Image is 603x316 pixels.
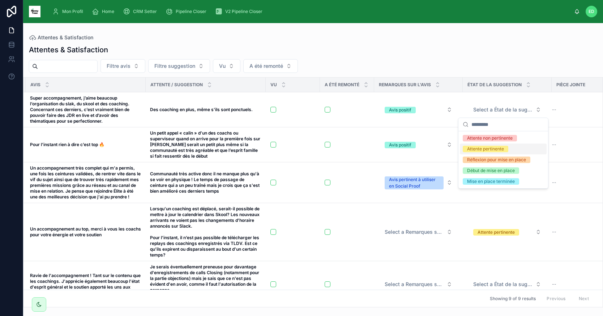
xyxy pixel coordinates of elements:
[30,82,40,88] span: Avis
[467,278,547,291] button: Select Button
[379,225,458,238] button: Select Button
[154,62,195,70] span: Filtre suggestion
[552,229,556,235] span: --
[389,142,411,148] div: Avis positif
[150,206,261,258] a: Lorsqu’un coaching est déplacé, serait-il possible de mettre à jour le calendrier dans Skool? Les...
[150,206,261,258] strong: Lorsqu’un coaching est déplacé, serait-il possible de mettre à jour le calendrier dans Skool? Les...
[100,59,145,73] button: Select Button
[389,107,411,113] div: Avis positif
[467,277,547,291] a: Select Button
[46,4,574,19] div: scrollable content
[467,225,547,239] a: Select Button
[30,95,141,124] a: Super accompagnement, j’aime beaucoup l’organisation du slak, du skool et des coaching. Concernan...
[556,82,585,88] span: Pièce jointe
[467,167,515,174] div: Début de mise en place
[379,172,458,193] a: Select Button
[379,103,458,116] button: Select Button
[150,130,261,159] a: Un petit appel « calin » d’un des coachs ou superviseur quand on arrive pour la première fois sur...
[552,142,556,148] span: --
[270,82,277,88] span: Vu
[467,103,547,116] button: Select Button
[29,34,93,41] a: Attentes & Satisfaction
[29,6,40,17] img: App logo
[150,171,261,194] strong: Communauté très active donc il ne manque plus qu'à se voir en physique ! Le temps de passage de c...
[379,138,458,151] button: Select Button
[29,45,108,55] h1: Attentes & Satisfaction
[225,9,262,14] span: V2 Pipeline Closer
[490,296,536,302] span: Showing 9 of 9 results
[163,5,211,18] a: Pipeline Closer
[473,106,533,113] span: Select a État de la suggestion
[30,165,142,199] strong: Un accompagnement très complet qui m'a permis, une fois les ceintures validées, de rentrer vite d...
[102,9,114,14] span: Home
[379,82,431,88] span: Remarques sur l'avis
[552,281,556,287] span: --
[38,34,93,41] span: Attentes & Satisfaction
[107,62,131,70] span: Filtre avis
[473,281,533,288] span: Select a État de la suggestion
[90,5,119,18] a: Home
[150,107,261,113] a: Des coaching en plus, même s’ils sont ponctuels.
[148,59,210,73] button: Select Button
[62,9,83,14] span: Mon Profil
[552,107,597,113] a: --
[467,82,522,88] span: État de la suggestion
[30,273,141,296] a: Ravie de l'accompagnement ! Tant sur le contenu que les coachings. J'apprécie également beaucoup ...
[379,138,458,152] a: Select Button
[30,226,141,238] a: Un accompagnement au top, merci à vous les coachs pour votre énergie et votre soutien
[249,62,283,70] span: A été remonté
[552,180,556,185] span: --
[213,59,240,73] button: Select Button
[385,281,444,288] span: Select a Remarques sur l'avis
[176,9,206,14] span: Pipeline Closer
[385,228,444,236] span: Select a Remarques sur l'avis
[552,142,597,148] a: --
[219,62,226,70] span: Vu
[213,5,268,18] a: V2 Pipeline Closer
[379,173,458,192] button: Select Button
[30,95,131,124] strong: Super accompagnement, j’aime beaucoup l’organisation du slak, du skool et des coaching. Concernan...
[467,135,513,141] div: Attente non pertinente
[552,281,597,287] a: --
[150,264,261,304] a: Je serais éventuellement preneuse pour davantage d'enregistrements de calls Closing (notamment po...
[30,142,104,147] strong: Pour l’instant rien à dire c’est top 🔥
[325,82,359,88] span: A été remonté
[379,103,458,117] a: Select Button
[150,171,261,194] a: Communauté très active donc il ne manque plus qu'à se voir en physique ! Le temps de passage de c...
[467,225,547,238] button: Select Button
[467,103,547,117] a: Select Button
[30,273,142,295] strong: Ravie de l'accompagnement ! Tant sur le contenu que les coachings. J'apprécie également beaucoup ...
[150,82,203,88] span: Attente / Suggestion
[379,278,458,291] button: Select Button
[552,180,597,185] a: --
[379,225,458,239] a: Select Button
[30,142,141,148] a: Pour l’instant rien à dire c’est top 🔥
[243,59,298,73] button: Select Button
[552,107,556,113] span: --
[458,131,548,188] div: Suggestions
[552,229,597,235] a: --
[478,229,515,236] div: Attente pertinente
[379,277,458,291] a: Select Button
[389,176,439,189] div: Avis pertinent à utiliser en Social Proof
[30,226,142,237] strong: Un accompagnement au top, merci à vous les coachs pour votre énergie et votre soutien
[121,5,162,18] a: CRM Setter
[467,146,504,152] div: Attente pertinente
[150,264,260,304] strong: Je serais éventuellement preneuse pour davantage d'enregistrements de calls Closing (notamment po...
[589,9,594,14] span: ED
[30,165,141,200] a: Un accompagnement très complet qui m'a permis, une fois les ceintures validées, de rentrer vite d...
[150,107,253,112] strong: Des coaching en plus, même s’ils sont ponctuels.
[467,178,515,185] div: Mise en place terminée
[467,157,526,163] div: Réflexion pour mise en place
[133,9,157,14] span: CRM Setter
[50,5,88,18] a: Mon Profil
